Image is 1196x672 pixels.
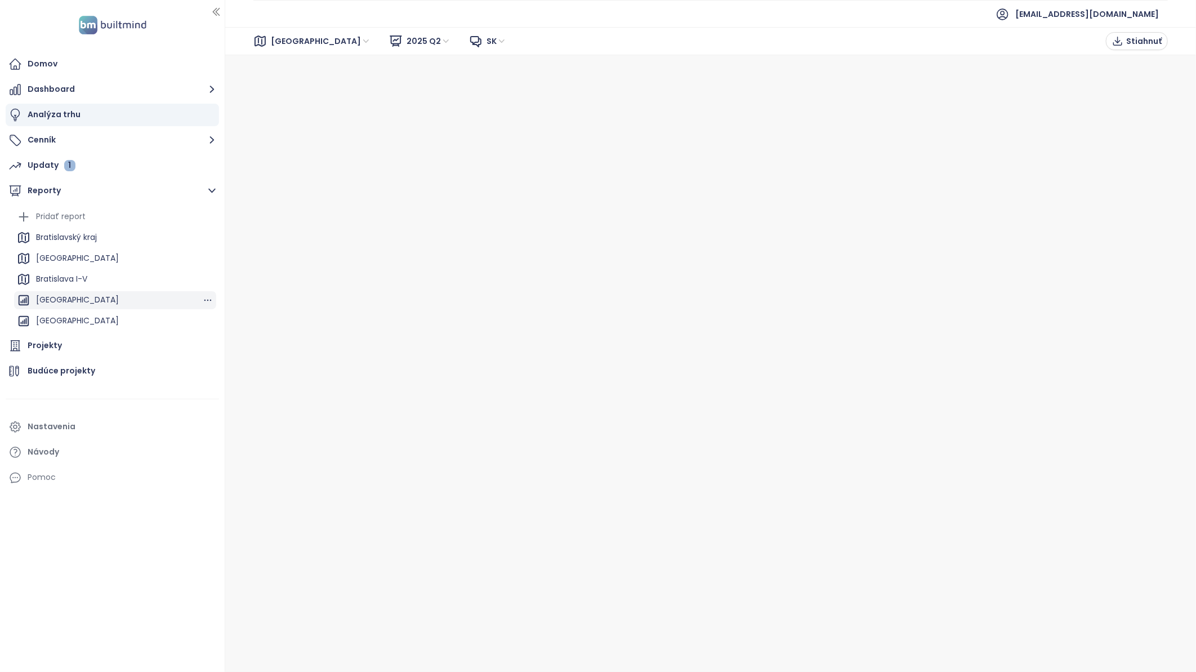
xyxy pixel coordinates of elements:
div: Updaty [28,158,75,172]
div: Bratislava I-V [36,272,87,286]
button: Cenník [6,129,219,152]
button: Reporty [6,180,219,202]
div: [GEOGRAPHIC_DATA] [14,250,216,268]
div: [GEOGRAPHIC_DATA] [36,314,119,328]
div: Bratislavský kraj [36,230,97,244]
div: [GEOGRAPHIC_DATA] [14,312,216,330]
div: Bratislava I-V [14,270,216,288]
div: Domov [28,57,57,71]
div: Bratislavský kraj [14,229,216,247]
a: Návody [6,441,219,464]
div: Pomoc [28,470,56,484]
div: 1 [64,160,75,171]
span: 2025 Q2 [407,33,451,50]
div: Analýza trhu [28,108,81,122]
div: [GEOGRAPHIC_DATA] [36,251,119,265]
button: Stiahnuť [1106,32,1168,50]
div: Pomoc [6,466,219,489]
img: logo [75,14,150,37]
div: Pridať report [36,210,86,224]
a: Analýza trhu [6,104,219,126]
div: [GEOGRAPHIC_DATA] [36,293,119,307]
span: [EMAIL_ADDRESS][DOMAIN_NAME] [1015,1,1159,28]
span: Stiahnuť [1126,35,1162,47]
div: [GEOGRAPHIC_DATA] [14,291,216,309]
span: Bratislava [271,33,371,50]
iframe: Canva report [225,55,1196,602]
a: Updaty 1 [6,154,219,177]
div: Pridať report [14,208,216,226]
a: Domov [6,53,219,75]
a: Projekty [6,335,219,357]
div: Projekty [28,339,62,353]
div: Nastavenia [28,420,75,434]
a: Nastavenia [6,416,219,438]
div: Návody [28,445,59,459]
div: Budúce projekty [28,364,95,378]
button: Dashboard [6,78,219,101]
a: Budúce projekty [6,360,219,382]
span: sk [487,33,507,50]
